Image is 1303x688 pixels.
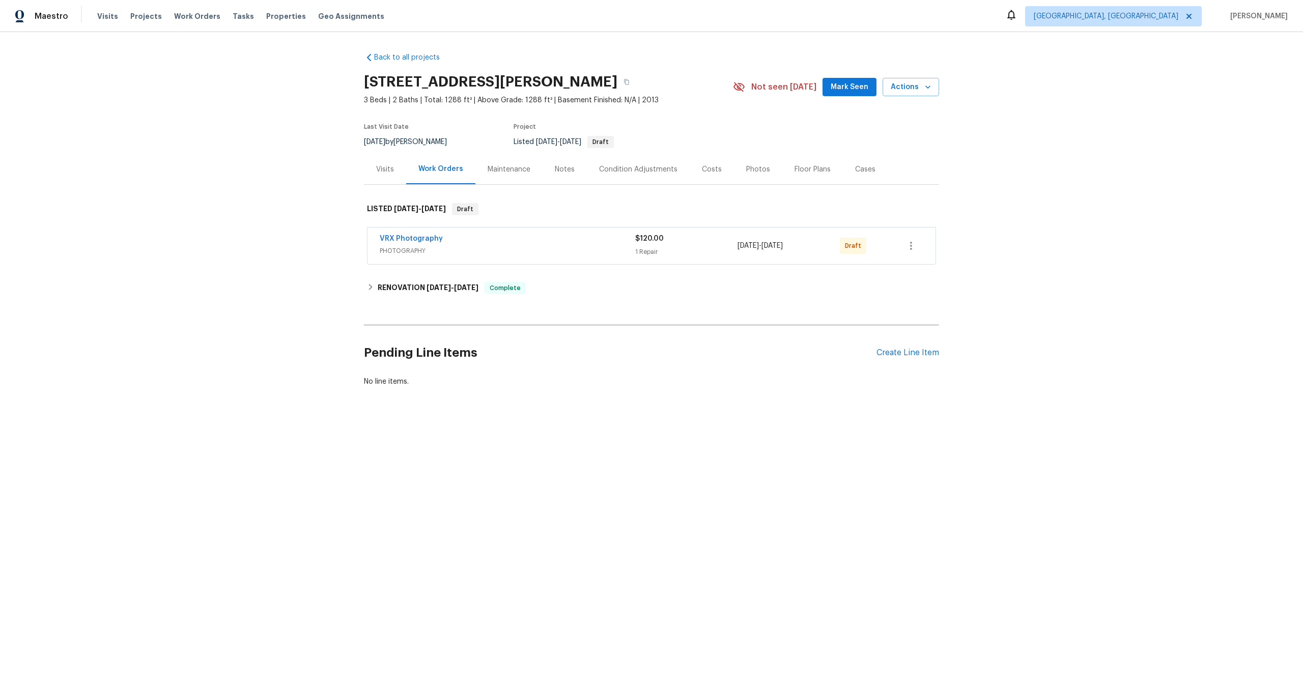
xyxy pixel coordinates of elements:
span: $120.00 [635,235,664,242]
div: Condition Adjustments [599,164,677,175]
span: - [394,205,446,212]
div: 1 Repair [635,247,738,257]
span: Listed [514,138,614,146]
span: Maestro [35,11,68,21]
div: Costs [702,164,722,175]
h2: Pending Line Items [364,329,876,377]
span: Projects [130,11,162,21]
span: Draft [845,241,865,251]
div: LISTED [DATE]-[DATE]Draft [364,193,939,225]
span: Not seen [DATE] [751,82,816,92]
span: Draft [588,139,613,145]
div: Photos [746,164,770,175]
span: [DATE] [394,205,418,212]
span: [DATE] [421,205,446,212]
span: Geo Assignments [318,11,384,21]
div: Create Line Item [876,348,939,358]
span: [DATE] [738,242,759,249]
span: [DATE] [454,284,478,291]
a: VRX Photography [380,235,443,242]
span: - [738,241,783,251]
span: - [536,138,581,146]
span: Complete [486,283,525,293]
div: Notes [555,164,575,175]
a: Back to all projects [364,52,462,63]
button: Mark Seen [823,78,876,97]
div: by [PERSON_NAME] [364,136,459,148]
span: Properties [266,11,306,21]
div: Cases [855,164,875,175]
span: [DATE] [536,138,557,146]
span: Draft [453,204,477,214]
span: Visits [97,11,118,21]
span: PHOTOGRAPHY [380,246,635,256]
span: 3 Beds | 2 Baths | Total: 1288 ft² | Above Grade: 1288 ft² | Basement Finished: N/A | 2013 [364,95,733,105]
h6: RENOVATION [378,282,478,294]
button: Copy Address [617,73,636,91]
span: [DATE] [427,284,451,291]
span: [DATE] [364,138,385,146]
span: Project [514,124,536,130]
h6: LISTED [367,203,446,215]
div: Visits [376,164,394,175]
span: [PERSON_NAME] [1226,11,1288,21]
span: Actions [891,81,931,94]
span: [DATE] [560,138,581,146]
div: No line items. [364,377,939,387]
h2: [STREET_ADDRESS][PERSON_NAME] [364,77,617,87]
span: Tasks [233,13,254,20]
span: Work Orders [174,11,220,21]
span: - [427,284,478,291]
div: Maintenance [488,164,530,175]
span: [DATE] [761,242,783,249]
div: Work Orders [418,164,463,174]
span: Last Visit Date [364,124,409,130]
span: Mark Seen [831,81,868,94]
div: Floor Plans [795,164,831,175]
span: [GEOGRAPHIC_DATA], [GEOGRAPHIC_DATA] [1034,11,1178,21]
button: Actions [883,78,939,97]
div: RENOVATION [DATE]-[DATE]Complete [364,276,939,300]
